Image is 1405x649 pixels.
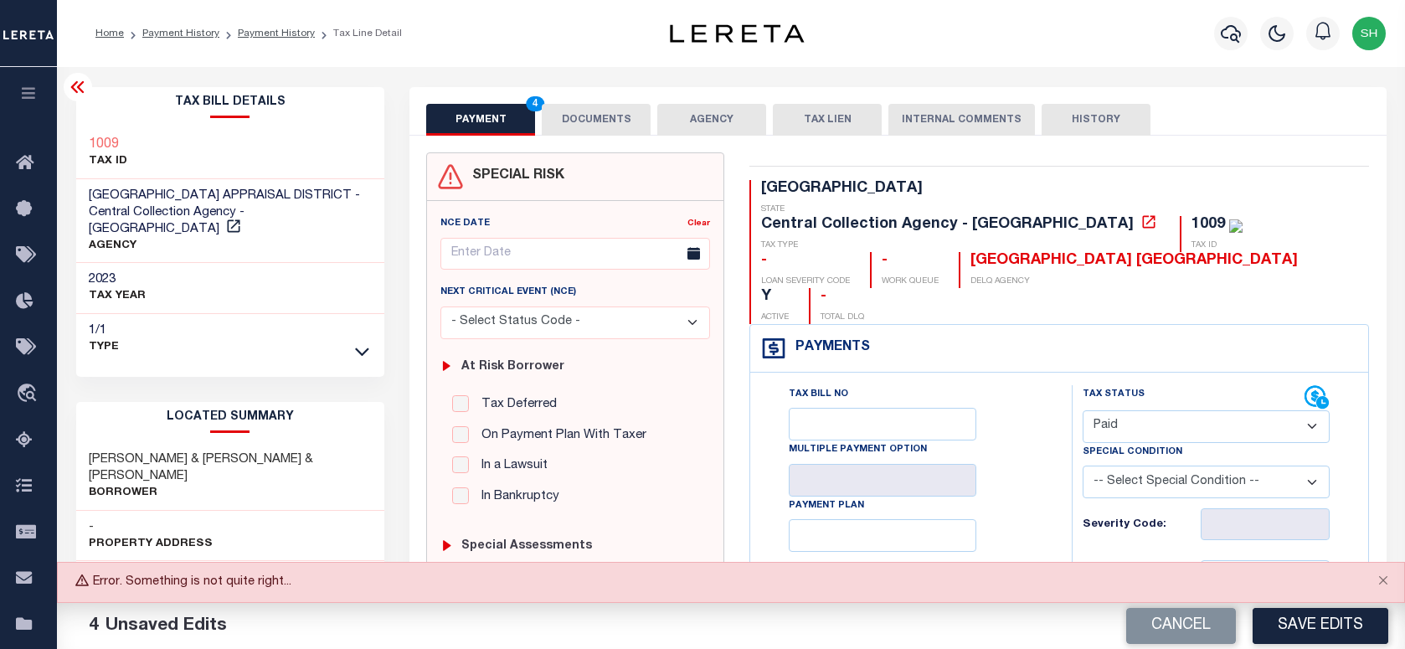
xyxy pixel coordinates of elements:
[95,28,124,39] a: Home
[89,288,146,305] p: TAX YEAR
[461,360,564,374] h6: At Risk Borrower
[440,238,709,270] input: Enter Date
[89,519,213,536] h3: -
[1042,104,1150,136] button: HISTORY
[1083,446,1182,460] label: Special Condition
[89,339,119,356] p: Type
[789,443,927,457] label: Multiple Payment Option
[1352,17,1386,50] img: svg+xml;base64,PHN2ZyB4bWxucz0iaHR0cDovL3d3dy53My5vcmcvMjAwMC9zdmciIHBvaW50ZXItZXZlbnRzPSJub25lIi...
[527,96,544,111] span: 4
[761,252,850,270] div: -
[238,28,315,39] a: Payment History
[882,252,939,270] div: -
[761,288,789,306] div: Y
[542,104,651,136] button: DOCUMENTS
[1362,563,1404,600] button: Close
[970,276,1298,288] p: DELQ AGENCY
[657,104,766,136] button: AGENCY
[1191,240,1243,252] p: TAX ID
[761,312,789,324] p: ACTIVE
[761,240,1160,252] p: TAX TYPE
[761,180,923,198] div: [GEOGRAPHIC_DATA]
[1126,608,1236,644] button: Cancel
[1253,608,1388,644] button: Save Edits
[89,485,373,502] p: Borrower
[1201,560,1330,592] input: $
[89,617,99,635] span: 4
[789,499,864,513] label: Payment Plan
[76,87,385,118] h2: Tax Bill Details
[89,322,119,339] h3: 1/1
[761,203,923,216] p: STATE
[89,189,360,235] span: [GEOGRAPHIC_DATA] APPRAISAL DISTRICT - Central Collection Agency - [GEOGRAPHIC_DATA]
[142,28,219,39] a: Payment History
[888,104,1035,136] button: INTERNAL COMMENTS
[89,153,127,170] p: TAX ID
[16,384,43,405] i: travel_explore
[789,388,848,402] label: Tax Bill No
[687,219,710,228] a: Clear
[473,426,646,446] label: On Payment Plan With Taxer
[670,24,804,43] img: logo-dark.svg
[464,168,564,184] h4: SPECIAL RISK
[461,539,592,554] h6: Special Assessments
[89,536,213,553] p: Property Address
[106,617,227,635] span: Unsaved Edits
[882,276,939,288] p: WORK QUEUE
[89,238,373,255] p: AGENCY
[89,271,146,288] h3: 2023
[76,402,385,433] h2: LOCATED SUMMARY
[89,451,373,485] h3: [PERSON_NAME] & [PERSON_NAME] & [PERSON_NAME]
[440,217,490,231] label: NCE Date
[1083,518,1201,532] h6: Severity Code:
[89,136,127,153] a: 1009
[970,252,1298,270] div: [GEOGRAPHIC_DATA] [GEOGRAPHIC_DATA]
[473,487,559,507] label: In Bankruptcy
[761,217,1134,232] div: Central Collection Agency - [GEOGRAPHIC_DATA]
[773,104,882,136] button: TAX LIEN
[473,395,557,415] label: Tax Deferred
[57,562,1405,603] div: Error. Something is not quite right...
[821,288,864,306] div: -
[426,104,535,136] button: PAYMENT
[1083,388,1145,402] label: Tax Status
[787,340,870,356] h4: Payments
[761,276,850,288] p: LOAN SEVERITY CODE
[1191,217,1225,232] div: 1009
[821,312,864,324] p: TOTAL DLQ
[315,26,402,41] li: Tax Line Detail
[473,456,548,476] label: In a Lawsuit
[440,286,576,300] label: Next Critical Event (NCE)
